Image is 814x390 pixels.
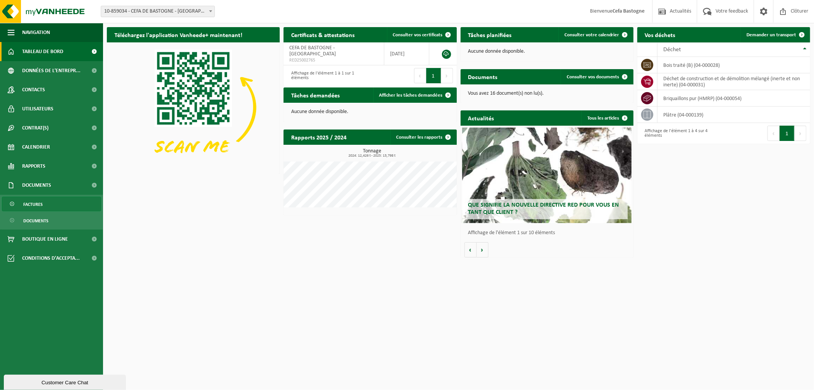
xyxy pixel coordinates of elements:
span: Conditions d'accepta... [22,249,80,268]
a: Consulter votre calendrier [558,27,633,42]
td: briquaillons pur (HMRP) (04-000054) [658,90,810,107]
a: Que signifie la nouvelle directive RED pour vous en tant que client ? [462,128,632,223]
p: Affichage de l'élément 1 sur 10 éléments [468,230,630,236]
a: Consulter vos certificats [387,27,456,42]
div: Affichage de l'élément 1 à 1 sur 1 éléments [287,67,366,84]
td: bois traité (B) (04-000028) [658,57,810,73]
p: Aucune donnée disponible. [291,109,449,115]
span: Boutique en ligne [22,230,68,249]
button: 1 [426,68,441,83]
span: Navigation [22,23,50,42]
h2: Documents [461,69,505,84]
p: Vous avez 16 document(s) non lu(s). [468,91,626,96]
a: Demander un transport [740,27,809,42]
span: Consulter vos documents [567,74,619,79]
button: Volgende [477,242,488,257]
button: Previous [767,126,780,141]
td: plâtre (04-000139) [658,107,810,123]
a: Factures [2,197,101,211]
span: Rapports [22,157,45,176]
span: Utilisateurs [22,99,53,118]
button: 1 [780,126,795,141]
h2: Tâches planifiées [461,27,519,42]
span: 10-859034 - CEFA DE BASTOGNE - BASTOGNE [101,6,214,17]
span: Contacts [22,80,45,99]
button: Next [441,68,453,83]
h2: Tâches demandées [284,87,347,102]
h3: Tonnage [287,149,456,158]
span: Consulter votre calendrier [564,32,619,37]
span: RED25002765 [289,57,378,63]
span: Contrat(s) [22,118,48,138]
span: Documents [22,176,51,195]
span: CEFA DE BASTOGNE - [GEOGRAPHIC_DATA] [289,45,336,57]
span: Consulter vos certificats [393,32,443,37]
p: Aucune donnée disponible. [468,49,626,54]
span: Déchet [663,47,681,53]
span: Demander un transport [746,32,796,37]
span: Calendrier [22,138,50,157]
div: Affichage de l'élément 1 à 4 sur 4 éléments [641,125,720,142]
td: [DATE] [384,42,429,65]
span: Afficher les tâches demandées [379,93,443,98]
button: Next [795,126,806,141]
a: Documents [2,213,101,228]
span: Que signifie la nouvelle directive RED pour vous en tant que client ? [468,202,619,215]
span: Documents [23,214,48,228]
td: déchet de construction et de démolition mélangé (inerte et non inerte) (04-000031) [658,73,810,90]
iframe: chat widget [4,373,127,390]
span: Données de l'entrepr... [22,61,81,80]
h2: Actualités [461,110,502,125]
span: Factures [23,197,43,212]
a: Tous les articles [581,110,633,126]
button: Vorige [464,242,477,257]
strong: Cefa Bastogne [613,8,645,14]
span: 2024: 12,426 t - 2025: 13,798 t [287,154,456,158]
h2: Téléchargez l'application Vanheede+ maintenant! [107,27,250,42]
img: Download de VHEPlus App [107,42,280,172]
h2: Vos déchets [637,27,683,42]
a: Afficher les tâches demandées [373,87,456,103]
h2: Certificats & attestations [284,27,362,42]
a: Consulter les rapports [390,129,456,145]
h2: Rapports 2025 / 2024 [284,129,354,144]
span: Tableau de bord [22,42,63,61]
a: Consulter vos documents [561,69,633,84]
button: Previous [414,68,426,83]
